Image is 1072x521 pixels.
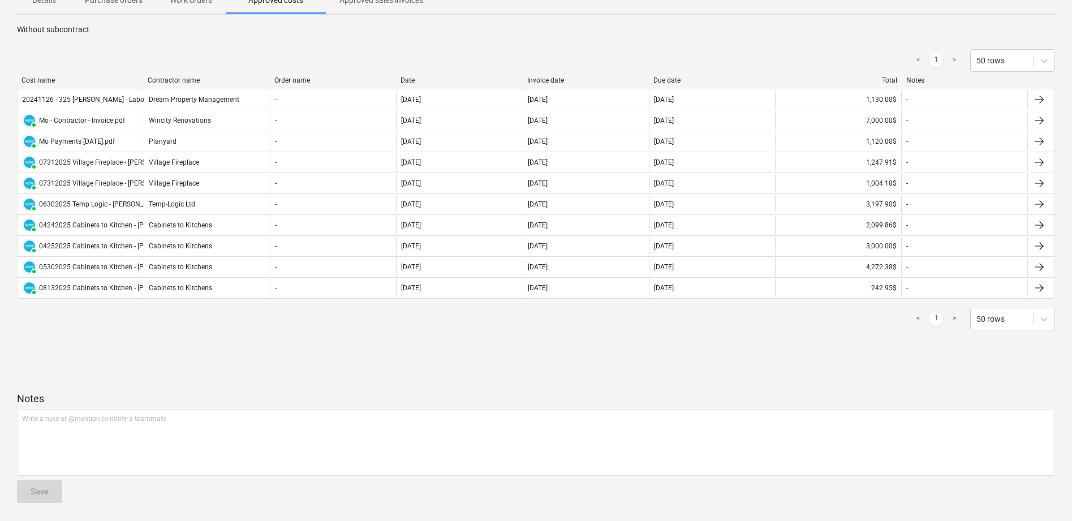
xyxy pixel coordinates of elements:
p: Notes [17,392,1055,406]
div: Village Fireplace [144,174,270,192]
a: Previous page [911,54,925,67]
div: - [906,263,908,271]
div: Cost name [21,76,139,84]
a: Page 1 is your current page [929,54,943,67]
div: - [906,179,908,187]
div: [DATE] [528,200,548,208]
div: Cabinets to Kitchens [144,258,270,276]
div: Mo - Contractor - Invoice.pdf [39,117,125,124]
div: Cabinets to Kitchens [144,216,270,234]
div: Invoice has been synced with Xero and its status is currently PAID [22,281,37,295]
div: [DATE] [528,158,548,166]
div: Temp-Logic Ltd. [144,195,270,213]
div: [DATE] [654,96,674,104]
div: [DATE] [401,96,421,104]
div: - [275,242,277,250]
iframe: Chat Widget [1015,467,1072,521]
div: - [906,117,908,124]
div: 06302025 Temp Logic - [PERSON_NAME].pdf [39,200,176,208]
img: xero.svg [24,261,35,273]
div: Notes [906,76,1023,84]
a: Page 1 is your current page [929,312,943,326]
div: Invoice has been synced with Xero and its status is currently PAID [22,197,37,212]
div: 08132025 Cabinets to Kitchen - [PERSON_NAME].pdf [39,284,201,292]
div: - [275,158,277,166]
div: [DATE] [401,179,421,187]
div: Planyard [144,132,270,150]
div: Invoice has been synced with Xero and its status is currently PAID [22,218,37,232]
div: - [275,117,277,124]
div: 04252025 Cabinets to Kitchen - [PERSON_NAME].pdf [39,242,201,250]
div: - [275,96,277,104]
div: [DATE] [528,137,548,145]
div: - [906,158,908,166]
div: - [906,284,908,292]
div: [DATE] [528,179,548,187]
div: [DATE] [528,221,548,229]
div: [DATE] [401,242,421,250]
div: - [906,242,908,250]
div: Invoice date [527,76,644,84]
div: Dream Property Management [144,91,270,109]
div: [DATE] [654,242,674,250]
div: - [275,200,277,208]
div: [DATE] [654,137,674,145]
div: Cabinets to Kitchens [144,237,270,255]
div: [DATE] [654,284,674,292]
div: [DATE] [528,242,548,250]
img: xero.svg [24,240,35,252]
div: Invoice has been synced with Xero and its status is currently PAID [22,113,37,128]
div: [DATE] [654,263,674,271]
div: 07312025 Village Fireplace - [PERSON_NAME] $3,500.00.pdf [39,158,223,166]
img: xero.svg [24,219,35,231]
div: - [906,221,908,229]
div: [DATE] [401,221,421,229]
div: Village Fireplace [144,153,270,171]
div: [DATE] [528,263,548,271]
div: 1,120.00$ [775,132,901,150]
img: xero.svg [24,115,35,126]
div: Invoice has been synced with Xero and its status is currently PAID [22,134,37,149]
div: Invoice has been synced with Xero and its status is currently PAID [22,260,37,274]
div: [DATE] [401,200,421,208]
div: 1,004.18$ [775,174,901,192]
div: [DATE] [528,117,548,124]
div: Order name [274,76,391,84]
div: 1,130.00$ [775,91,901,109]
div: [DATE] [401,137,421,145]
div: Wincity Renovations [144,111,270,130]
div: Invoice has been synced with Xero and its status is currently PAID [22,239,37,253]
div: 7,000.00$ [775,111,901,130]
div: [DATE] [654,117,674,124]
div: 07312025 Village Fireplace - [PERSON_NAME] $4,445.03.pdf [39,179,223,187]
div: Invoice has been synced with Xero and its status is currently PAID [22,176,37,191]
div: [DATE] [654,179,674,187]
div: [DATE] [401,263,421,271]
div: - [275,137,277,145]
div: 2,099.86$ [775,216,901,234]
div: [DATE] [401,284,421,292]
div: [DATE] [401,117,421,124]
div: [DATE] [654,221,674,229]
img: xero.svg [24,136,35,147]
div: - [275,284,277,292]
div: - [275,179,277,187]
img: xero.svg [24,199,35,210]
div: [DATE] [528,284,548,292]
div: - [906,137,908,145]
div: Total [780,76,897,84]
div: - [275,221,277,229]
img: xero.svg [24,178,35,189]
div: 3,197.90$ [775,195,901,213]
a: Next page [948,54,961,67]
img: xero.svg [24,157,35,168]
div: 1,247.91$ [775,153,901,171]
div: 4,272.38$ [775,258,901,276]
p: Without subcontract [17,24,1055,36]
div: Contractor name [148,76,265,84]
div: 20241126 - 325 [PERSON_NAME] - Labour Progress Payments.pdf [22,96,224,104]
div: Cabinets to Kitchens [144,279,270,297]
div: 05302025 Cabinets to Kitchen - [PERSON_NAME].pdf [39,263,201,271]
a: Next page [948,312,961,326]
